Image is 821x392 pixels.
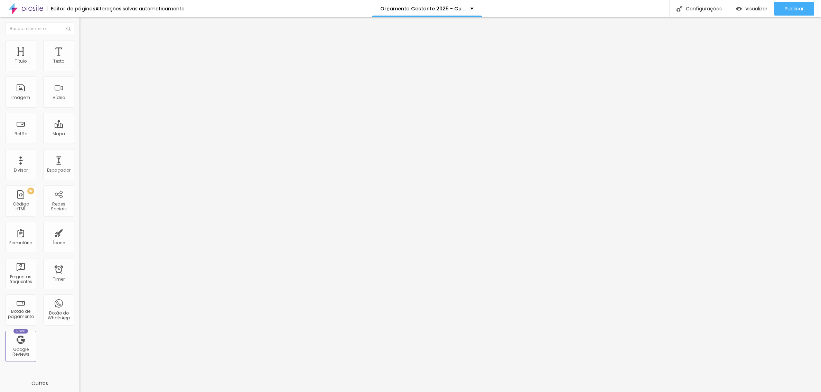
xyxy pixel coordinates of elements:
[729,2,774,16] button: Visualizar
[11,95,30,100] div: Imagem
[9,240,32,245] div: Formulário
[53,277,65,282] div: Timer
[14,168,28,173] div: Divisor
[7,202,34,212] div: Código HTML
[53,59,64,64] div: Texto
[7,274,34,284] div: Perguntas frequentes
[53,240,65,245] div: Ícone
[745,6,767,11] span: Visualizar
[736,6,742,12] img: view-1.svg
[80,17,821,392] iframe: Editor
[13,329,28,334] div: Novo
[95,6,185,11] div: Alterações salvas automaticamente
[15,59,27,64] div: Título
[45,202,72,212] div: Redes Sociais
[53,95,65,100] div: Vídeo
[7,347,34,357] div: Google Reviews
[7,309,34,319] div: Botão de pagamento
[15,131,27,136] div: Botão
[774,2,814,16] button: Publicar
[677,6,682,12] img: Icone
[785,6,804,11] span: Publicar
[53,131,65,136] div: Mapa
[47,6,95,11] div: Editor de páginas
[47,168,71,173] div: Espaçador
[66,27,71,31] img: Icone
[45,311,72,321] div: Botão do WhatsApp
[5,22,74,35] input: Buscar elemento
[380,6,465,11] p: Orçamento Gestante 2025 - Guia Completo -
